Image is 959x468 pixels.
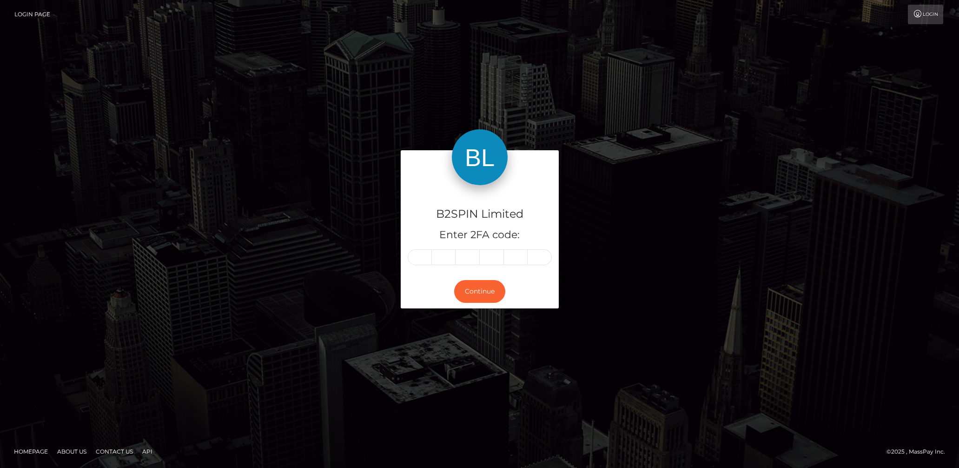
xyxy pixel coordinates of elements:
a: Contact Us [92,444,137,459]
a: API [139,444,156,459]
a: Login Page [14,5,50,24]
a: About Us [53,444,90,459]
img: B2SPIN Limited [452,129,508,185]
button: Continue [454,280,505,303]
h5: Enter 2FA code: [408,228,552,242]
div: © 2025 , MassPay Inc. [886,447,952,457]
a: Homepage [10,444,52,459]
h4: B2SPIN Limited [408,206,552,222]
a: Login [908,5,943,24]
